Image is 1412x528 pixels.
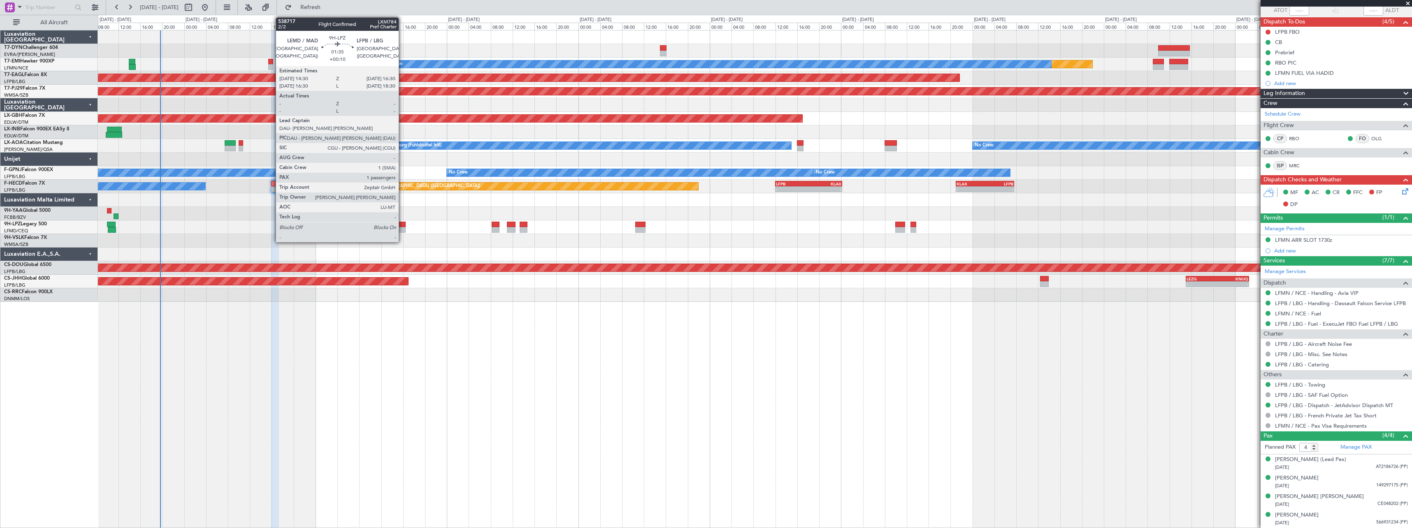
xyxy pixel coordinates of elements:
a: LFPB/LBG [4,187,26,193]
div: - [985,187,1013,192]
div: 04:00 [994,23,1016,30]
a: LX-INBFalcon 900EX EASy II [4,127,69,132]
a: T7-DYNChallenger 604 [4,45,58,50]
div: No Crew [975,139,994,152]
span: Dispatch [1263,278,1286,288]
div: 04:00 [600,23,622,30]
span: [DATE] [1275,501,1289,507]
div: LFMN ARR SLOT 1730z [1275,236,1332,243]
span: (1/1) [1382,213,1394,222]
div: 16:00 [403,23,425,30]
div: 16:00 [666,23,687,30]
div: 20:00 [950,23,972,30]
a: CS-DOUGlobal 6500 [4,262,51,267]
div: Planned Maint [GEOGRAPHIC_DATA] ([GEOGRAPHIC_DATA]) [351,180,480,192]
span: [DATE] [1275,483,1289,489]
div: 12:00 [381,23,403,30]
div: 08:00 [885,23,907,30]
div: [DATE] - [DATE] [1105,16,1137,23]
a: LFPB / LBG - Towing [1275,381,1325,388]
span: [DATE] [1275,464,1289,470]
a: WMSA/SZB [4,92,28,98]
div: [DATE] - [DATE] [448,16,480,23]
a: 9H-YAAGlobal 5000 [4,208,51,213]
div: KLAX [808,181,841,186]
div: [DATE] - [DATE] [186,16,217,23]
span: DP [1290,201,1298,209]
button: Refresh [281,1,330,14]
div: RBO PIC [1275,59,1296,66]
div: [DATE] - [DATE] [1236,16,1268,23]
div: No Crew [816,167,835,179]
div: [DATE] - [DATE] [100,16,131,23]
div: - [776,187,809,192]
span: T7-PJ29 [4,86,23,91]
span: (4/5) [1382,17,1394,26]
div: 00:00 [1104,23,1126,30]
span: CR [1333,189,1340,197]
input: --:-- [1289,6,1309,16]
div: [PERSON_NAME] [PERSON_NAME] [1275,493,1364,501]
div: [DATE] - [DATE] [974,16,1006,23]
div: [PERSON_NAME] [1275,474,1319,482]
div: 08:00 [491,23,513,30]
div: [DATE] - [DATE] [842,16,874,23]
a: LFMD/CEQ [4,228,28,234]
div: No Crew [383,58,402,70]
div: [PERSON_NAME] [1275,511,1319,519]
div: 20:00 [1082,23,1104,30]
a: FCBB/BZV [4,214,26,220]
span: All Aircraft [21,20,87,25]
div: 20:00 [819,23,841,30]
div: 12:00 [1170,23,1191,30]
a: LX-AOACitation Mustang [4,140,63,145]
div: 00:00 [710,23,732,30]
div: 00:00 [578,23,600,30]
span: Pax [1263,431,1273,441]
div: Add new [1274,247,1408,254]
div: 08:00 [1016,23,1038,30]
span: Dispatch Checks and Weather [1263,175,1342,185]
a: EDLW/DTM [4,119,28,125]
a: LFPB/LBG [4,174,26,180]
span: CS-DOU [4,262,23,267]
div: [DATE] - [DATE] [711,16,743,23]
div: 20:00 [162,23,184,30]
div: LFPB [985,181,1013,186]
div: 20:00 [556,23,578,30]
div: 00:00 [1235,23,1257,30]
span: MF [1290,189,1298,197]
div: 08:00 [359,23,381,30]
span: LX-AOA [4,140,23,145]
a: MRC [1289,162,1307,169]
span: Cabin Crew [1263,148,1294,157]
div: 12:00 [907,23,929,30]
div: 12:00 [513,23,534,30]
div: 00:00 [447,23,469,30]
div: - [957,187,985,192]
div: 04:00 [1257,23,1279,30]
span: [DATE] - [DATE] [140,4,179,11]
div: 08:00 [753,23,775,30]
div: 00:00 [841,23,863,30]
a: LFPB / LBG - Misc. See Notes [1275,351,1347,358]
div: KNUQ [1217,276,1248,281]
div: 00:00 [184,23,206,30]
a: T7-EAGLFalcon 8X [4,72,47,77]
span: FP [1376,189,1382,197]
span: LX-GBH [4,113,22,118]
span: LX-INB [4,127,20,132]
a: DNMM/LOS [4,296,30,302]
span: AT2186726 (PP) [1376,463,1408,470]
span: F-HECD [4,181,22,186]
div: [DATE] - [DATE] [580,16,611,23]
div: 16:00 [272,23,293,30]
a: Manage Services [1265,268,1306,276]
a: LFPB/LBG [4,79,26,85]
button: All Aircraft [9,16,89,29]
div: 20:00 [425,23,447,30]
div: [PERSON_NAME] (Lead Pax) [1275,456,1346,464]
span: Charter [1263,329,1283,339]
a: LFMN / NCE - Fuel [1275,310,1321,317]
a: LFPB/LBG [4,269,26,275]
